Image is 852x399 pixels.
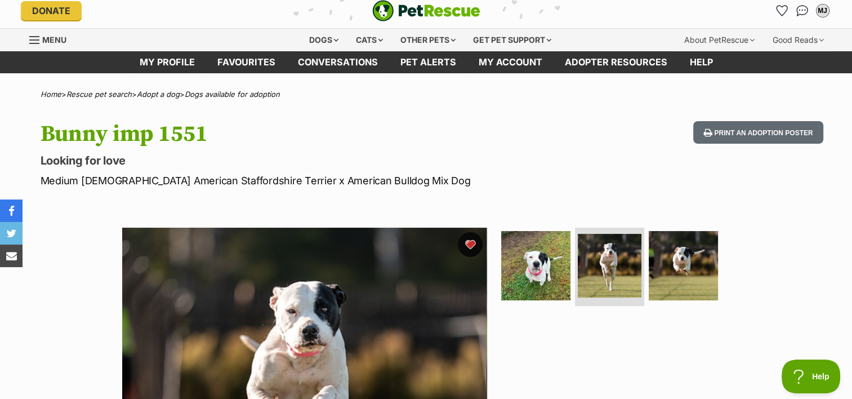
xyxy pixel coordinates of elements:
iframe: Help Scout Beacon - Open [782,360,841,393]
span: Menu [42,35,66,45]
img: Photo of Bunny Imp 1551 [578,234,641,298]
div: Dogs [301,29,346,51]
a: Menu [29,29,74,49]
img: Photo of Bunny Imp 1551 [501,231,570,300]
button: favourite [458,232,483,257]
a: My account [467,51,554,73]
div: Other pets [392,29,463,51]
div: Cats [348,29,391,51]
a: Favourites [773,2,791,20]
a: Home [41,90,61,99]
button: Print an adoption poster [693,121,823,144]
a: Dogs available for adoption [185,90,280,99]
div: About PetRescue [676,29,762,51]
a: Rescue pet search [66,90,132,99]
a: Adopter resources [554,51,679,73]
button: My account [814,2,832,20]
a: Favourites [206,51,287,73]
ul: Account quick links [773,2,832,20]
a: Donate [21,1,82,20]
a: conversations [287,51,389,73]
div: > > > [12,90,840,99]
a: My profile [128,51,206,73]
a: Pet alerts [389,51,467,73]
div: Good Reads [765,29,832,51]
div: Get pet support [465,29,559,51]
a: Adopt a dog [137,90,180,99]
img: chat-41dd97257d64d25036548639549fe6c8038ab92f7586957e7f3b1b290dea8141.svg [796,5,808,16]
a: Conversations [793,2,811,20]
img: consumer-privacy-logo.png [1,1,10,10]
h1: Bunny imp 1551 [41,121,517,147]
p: Medium [DEMOGRAPHIC_DATA] American Staffordshire Terrier x American Bulldog Mix Dog [41,173,517,188]
a: Help [679,51,724,73]
div: MJ [817,5,828,16]
img: Photo of Bunny Imp 1551 [649,231,718,300]
p: Looking for love [41,153,517,169]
